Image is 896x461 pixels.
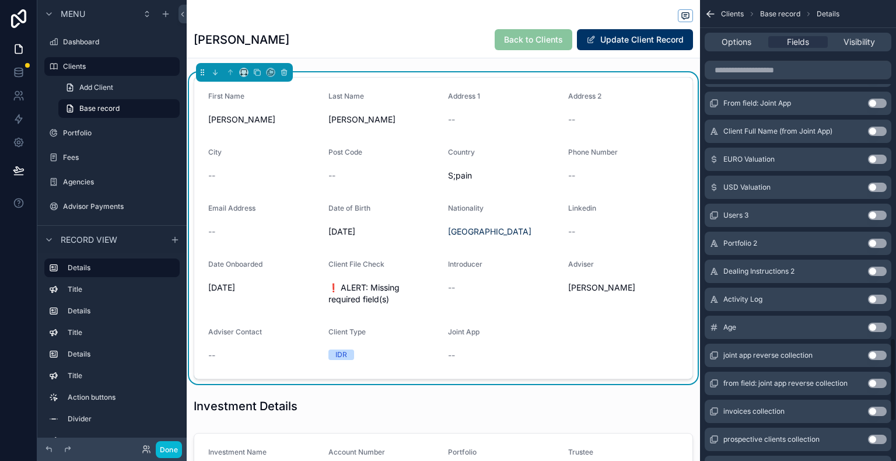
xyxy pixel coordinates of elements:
span: Linkedin [568,204,596,212]
span: Details [817,9,839,19]
div: scrollable content [37,253,187,438]
span: Add Client [79,83,113,92]
button: Done [156,441,182,458]
span: S;pain [448,170,559,181]
span: City [208,148,222,156]
span: -- [448,282,455,294]
span: Menu [61,8,85,20]
span: [PERSON_NAME] [328,114,439,125]
button: Update Client Record [577,29,693,50]
span: -- [448,114,455,125]
span: Adviser [568,260,594,268]
a: [GEOGRAPHIC_DATA] [448,226,531,238]
span: Country [448,148,475,156]
span: Address 1 [448,92,480,100]
a: Base record [58,99,180,118]
span: [PERSON_NAME] [568,282,679,294]
span: Age [723,323,736,332]
span: -- [208,170,215,181]
span: Options [722,36,751,48]
span: joint app reverse collection [723,351,813,360]
span: ❗ ALERT: Missing required field(s) [328,282,439,305]
a: Dashboard [44,33,180,51]
label: Action buttons [68,393,175,402]
span: -- [568,170,575,181]
span: Date Onboarded [208,260,262,268]
label: Divider [68,414,175,424]
label: Dashboard [63,37,177,47]
span: Record view [61,234,117,246]
a: Agencies [44,173,180,191]
label: Clients [63,62,173,71]
span: -- [568,226,575,238]
label: Title [68,436,175,445]
span: From field: Joint App [723,99,791,108]
a: Clients [44,57,180,76]
span: Joint App [448,327,480,336]
span: Clients [721,9,744,19]
span: Visibility [843,36,875,48]
label: Title [68,328,175,337]
span: -- [568,114,575,125]
label: Details [68,263,170,273]
label: Fees [63,153,177,162]
label: Details [68,350,175,359]
span: Last Name [328,92,364,100]
span: Nationality [448,204,484,212]
span: -- [208,226,215,238]
span: Adviser Contact [208,327,262,336]
span: Email Address [208,204,256,212]
label: Details [68,306,175,316]
a: Advisor Payments [44,197,180,216]
a: Fees [44,148,180,167]
span: USD Valuation [723,183,771,192]
label: Advisor Payments [63,202,177,211]
span: Client File Check [328,260,384,268]
span: [PERSON_NAME] [208,114,319,125]
span: Users 3 [723,211,748,220]
h1: [PERSON_NAME] [194,32,289,48]
span: Client Full Name (from Joint App) [723,127,832,136]
a: Portfolio [44,124,180,142]
span: Phone Number [568,148,618,156]
label: Title [68,285,175,294]
span: Client Type [328,327,366,336]
span: First Name [208,92,244,100]
span: [DATE] [208,282,319,294]
span: -- [448,350,455,361]
label: Portfolio [63,128,177,138]
span: Address 2 [568,92,601,100]
span: Post Code [328,148,362,156]
span: Fields [787,36,809,48]
a: Add Client [58,78,180,97]
span: Introducer [448,260,482,268]
label: Agencies [63,177,177,187]
span: Portfolio 2 [723,239,757,248]
div: IDR [335,350,347,360]
span: [DATE] [328,226,439,238]
span: invoices collection [723,407,785,416]
span: from field: joint app reverse collection [723,379,848,388]
span: Activity Log [723,295,762,304]
span: -- [208,350,215,361]
span: Base record [79,104,120,113]
span: -- [328,170,335,181]
span: prospective clients collection [723,435,820,444]
span: Base record [760,9,800,19]
span: EURO Valuation [723,155,775,164]
span: Date of Birth [328,204,370,212]
a: Sales Invoices [44,222,180,240]
span: Dealing Instructions 2 [723,267,794,276]
label: Title [68,371,175,380]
